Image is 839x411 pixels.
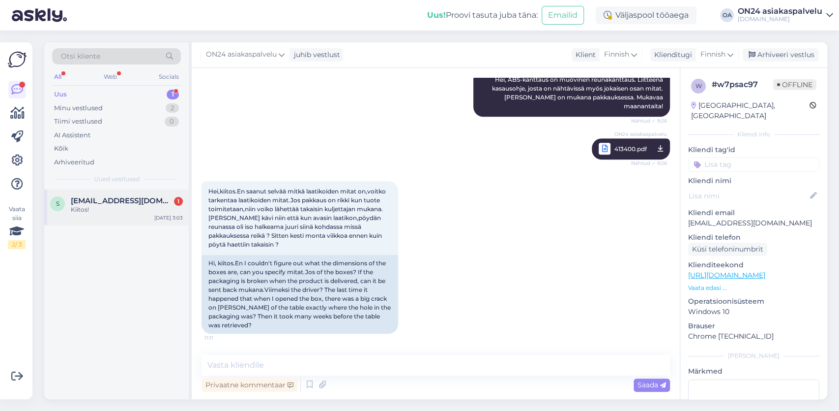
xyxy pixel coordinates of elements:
div: Väljaspool tööaega [596,6,696,24]
span: s [56,200,59,207]
p: Klienditeekond [688,260,819,270]
p: Kliendi nimi [688,176,819,186]
button: Emailid [542,6,584,25]
div: Proovi tasuta juba täna: [427,9,538,21]
div: ON24 asiakaspalvelu [738,7,822,15]
div: AI Assistent [54,130,90,140]
span: ON24 asiakaspalvelu [206,49,277,60]
p: Märkmed [688,366,819,377]
span: w [695,82,702,90]
div: Klient [572,50,596,60]
div: Privaatne kommentaar [202,379,297,392]
span: 11:11 [204,334,241,342]
div: All [52,70,63,83]
span: 413400.pdf [614,143,647,155]
div: Arhiveeri vestlus [743,48,818,62]
div: Klienditugi [650,50,692,60]
p: Kliendi telefon [688,232,819,243]
div: # w7psac97 [712,79,773,91]
div: juhib vestlust [290,50,340,60]
div: OA [720,8,734,22]
div: Minu vestlused [54,103,103,113]
div: Web [102,70,119,83]
span: Otsi kliente [61,51,100,62]
span: Uued vestlused [94,175,140,184]
div: Socials [157,70,181,83]
img: Askly Logo [8,50,27,69]
a: [URL][DOMAIN_NAME] [688,271,765,280]
p: Vaata edasi ... [688,284,819,292]
p: Chrome [TECHNICAL_ID] [688,331,819,342]
span: Nähtud ✓ 9:26 [630,157,667,169]
div: Arhiveeritud [54,158,94,167]
b: Uus! [427,10,446,20]
span: Nähtud ✓ 9:26 [630,117,667,125]
span: Finnish [604,49,629,60]
input: Lisa tag [688,157,819,172]
div: 1 [167,90,179,99]
span: Finnish [700,49,725,60]
span: Offline [773,79,816,90]
div: Vaata siia [8,205,26,249]
span: Saada [637,380,666,389]
span: ON24 asiakaspalvelu [614,130,667,138]
div: [PERSON_NAME] [688,351,819,360]
span: Hei,kiitos.En saanut selvää mitkä laatikoiden mitat on,voitko tarkentaa laatikoiden mitat.Jos pak... [208,188,387,248]
div: [DOMAIN_NAME] [738,15,822,23]
div: Hi, kiitos.En I couldn't figure out what the dimensions of the boxes are, can you specify mitat.J... [202,255,398,334]
div: Tiimi vestlused [54,117,102,126]
p: Kliendi email [688,208,819,218]
p: Brauser [688,321,819,331]
div: 1 [174,197,183,206]
div: Kiitos! [71,205,183,214]
p: [EMAIL_ADDRESS][DOMAIN_NAME] [688,218,819,228]
div: 2 [166,103,179,113]
p: Kliendi tag'id [688,145,819,155]
div: [DATE] 3:03 [154,214,183,221]
a: ON24 asiakaspalvelu413400.pdfNähtud ✓ 9:26 [592,138,670,159]
div: 0 [165,117,179,126]
p: Operatsioonisüsteem [688,296,819,307]
div: Kliendi info [688,130,819,139]
div: Kõik [54,144,68,154]
a: ON24 asiakaspalvelu[DOMAIN_NAME] [738,7,833,23]
input: Lisa nimi [689,190,808,201]
p: Windows 10 [688,307,819,317]
div: Küsi telefoninumbrit [688,243,767,256]
div: [GEOGRAPHIC_DATA], [GEOGRAPHIC_DATA] [691,100,810,121]
div: Uus [54,90,67,99]
div: 2 / 3 [8,240,26,249]
span: seijaelina4@gmail.com [71,196,173,205]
